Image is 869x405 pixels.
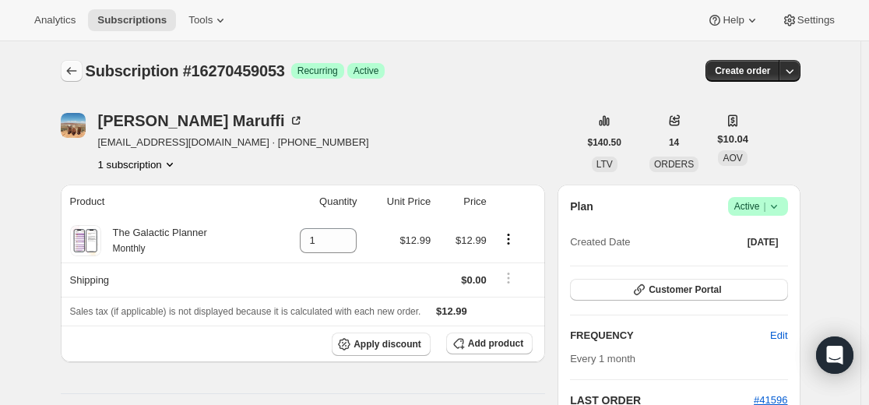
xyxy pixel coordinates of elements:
span: Add product [468,337,523,350]
span: Diane Maruffi [61,113,86,138]
div: Open Intercom Messenger [816,336,853,374]
button: Tools [179,9,237,31]
span: Every 1 month [570,353,635,364]
button: Help [698,9,769,31]
button: Create order [705,60,779,82]
span: $12.99 [399,234,431,246]
img: product img [72,225,99,256]
span: Active [354,65,379,77]
button: Shipping actions [496,269,521,287]
th: Unit Price [361,185,435,219]
button: Analytics [25,9,85,31]
button: Apply discount [332,333,431,356]
th: Quantity [270,185,362,219]
span: Subscription #16270459053 [86,62,285,79]
button: Add product [446,333,533,354]
button: Customer Portal [570,279,787,301]
span: Edit [770,328,787,343]
button: Settings [772,9,844,31]
h2: FREQUENCY [570,328,770,343]
span: Recurring [297,65,338,77]
button: Product actions [496,231,521,248]
h2: Plan [570,199,593,214]
span: Subscriptions [97,14,167,26]
th: Product [61,185,270,219]
span: Tools [188,14,213,26]
span: | [763,200,765,213]
span: LTV [596,159,613,170]
span: [DATE] [748,236,779,248]
th: Shipping [61,262,270,297]
span: $0.00 [461,274,487,286]
th: Price [435,185,491,219]
span: Apply discount [354,338,421,350]
span: $12.99 [436,305,467,317]
span: Customer Portal [649,283,721,296]
button: Product actions [98,157,178,172]
div: [PERSON_NAME] Maruffi [98,113,304,129]
span: Help [723,14,744,26]
button: Subscriptions [88,9,176,31]
span: 14 [669,136,679,149]
span: [EMAIL_ADDRESS][DOMAIN_NAME] · [PHONE_NUMBER] [98,135,369,150]
span: AOV [723,153,742,164]
span: Create order [715,65,770,77]
button: Subscriptions [61,60,83,82]
button: [DATE] [738,231,788,253]
span: Sales tax (if applicable) is not displayed because it is calculated with each new order. [70,306,421,317]
span: ORDERS [654,159,694,170]
span: $10.04 [717,132,748,147]
span: Settings [797,14,835,26]
small: Monthly [113,243,146,254]
span: Created Date [570,234,630,250]
div: The Galactic Planner [101,225,207,256]
span: Analytics [34,14,76,26]
button: $140.50 [579,132,631,153]
span: Active [734,199,782,214]
button: 14 [660,132,688,153]
span: $140.50 [588,136,621,149]
button: Edit [761,323,797,348]
span: $12.99 [456,234,487,246]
